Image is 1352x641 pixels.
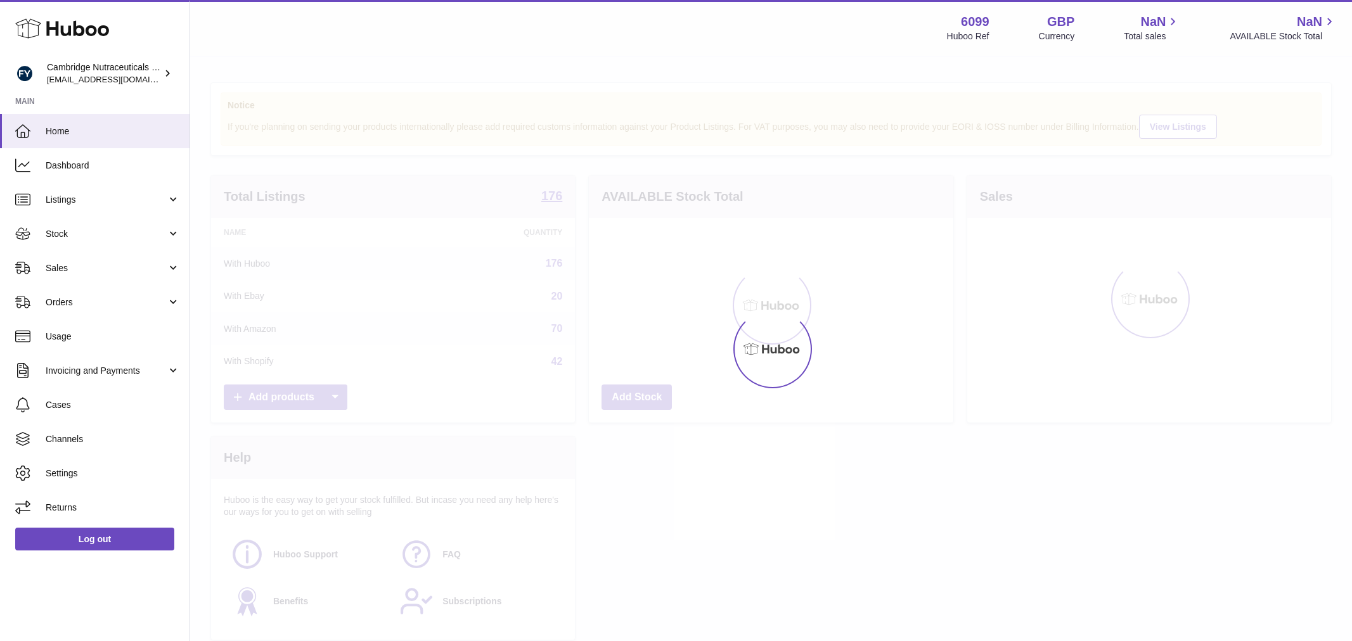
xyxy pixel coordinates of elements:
strong: 6099 [961,13,989,30]
div: Currency [1039,30,1075,42]
span: Home [46,125,180,137]
a: NaN AVAILABLE Stock Total [1230,13,1337,42]
span: Invoicing and Payments [46,365,167,377]
span: Listings [46,194,167,206]
span: Settings [46,467,180,479]
span: AVAILABLE Stock Total [1230,30,1337,42]
span: Orders [46,296,167,308]
div: Cambridge Nutraceuticals Ltd [47,61,161,86]
div: Huboo Ref [947,30,989,42]
span: Returns [46,502,180,514]
span: Cases [46,399,180,411]
span: Total sales [1124,30,1180,42]
span: Usage [46,331,180,343]
a: Log out [15,528,174,550]
a: NaN Total sales [1124,13,1180,42]
span: Stock [46,228,167,240]
img: internalAdmin-6099@internal.huboo.com [15,64,34,83]
span: [EMAIL_ADDRESS][DOMAIN_NAME] [47,74,186,84]
span: NaN [1297,13,1322,30]
span: Sales [46,262,167,274]
span: Channels [46,433,180,445]
span: Dashboard [46,160,180,172]
span: NaN [1140,13,1166,30]
strong: GBP [1047,13,1074,30]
